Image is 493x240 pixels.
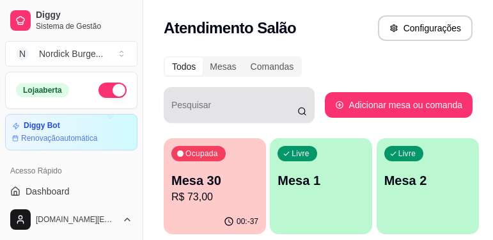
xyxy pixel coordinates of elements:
[39,47,103,60] div: Nordick Burge ...
[171,104,297,116] input: Pesquisar
[171,172,258,189] p: Mesa 30
[21,133,97,143] article: Renovação automática
[398,148,416,159] p: Livre
[5,161,137,181] div: Acesso Rápido
[185,148,218,159] p: Ocupada
[26,185,70,198] span: Dashboard
[36,214,117,225] span: [DOMAIN_NAME][EMAIL_ADDRESS][DOMAIN_NAME]
[5,204,137,235] button: [DOMAIN_NAME][EMAIL_ADDRESS][DOMAIN_NAME]
[36,10,132,21] span: Diggy
[171,189,258,205] p: R$ 73,00
[164,18,296,38] h2: Atendimento Salão
[203,58,243,76] div: Mesas
[384,172,471,189] p: Mesa 2
[325,92,473,118] button: Adicionar mesa ou comanda
[244,58,301,76] div: Comandas
[292,148,309,159] p: Livre
[5,114,137,150] a: Diggy BotRenovaçãoautomática
[5,181,137,202] a: Dashboard
[278,172,364,189] p: Mesa 1
[5,41,137,67] button: Select a team
[16,47,29,60] span: N
[5,5,137,36] a: DiggySistema de Gestão
[378,15,473,41] button: Configurações
[98,83,127,98] button: Alterar Status
[237,216,258,227] p: 00:-37
[164,138,266,234] button: OcupadaMesa 30R$ 73,0000:-37
[165,58,203,76] div: Todos
[270,138,372,234] button: LivreMesa 1
[36,21,132,31] span: Sistema de Gestão
[377,138,479,234] button: LivreMesa 2
[24,121,60,131] article: Diggy Bot
[16,83,69,97] div: Loja aberta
